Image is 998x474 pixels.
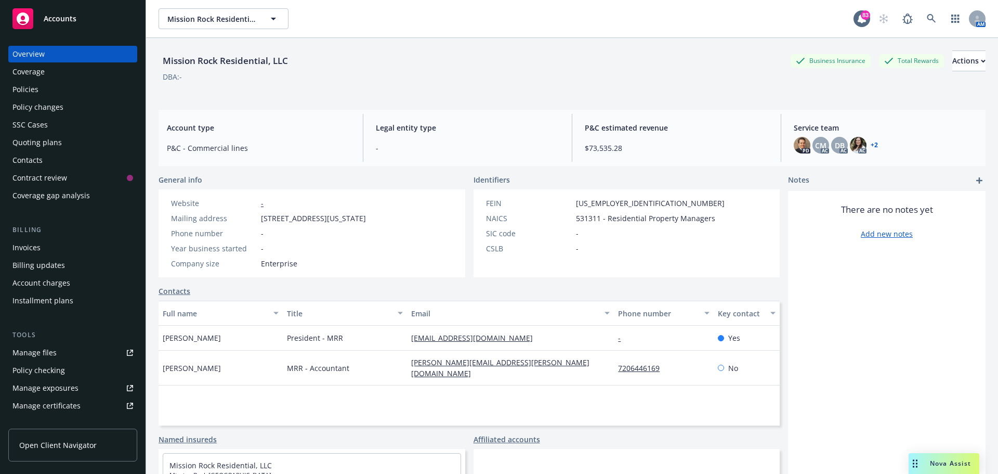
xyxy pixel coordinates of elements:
span: [PERSON_NAME] [163,363,221,374]
span: Accounts [44,15,76,23]
div: SSC Cases [12,117,48,133]
a: [PERSON_NAME][EMAIL_ADDRESS][PERSON_NAME][DOMAIN_NAME] [411,357,589,378]
span: Open Client Navigator [19,440,97,451]
a: Switch app [945,8,966,29]
span: - [576,243,579,254]
span: Service team [794,122,977,133]
span: Notes [788,174,809,187]
div: Manage files [12,344,57,361]
span: General info [159,174,202,185]
span: - [376,143,559,153]
span: Yes [728,332,740,343]
a: Coverage gap analysis [8,187,137,204]
div: Installment plans [12,292,73,309]
div: Year business started [171,243,257,254]
span: P&C estimated revenue [585,122,768,133]
button: Key contact [714,301,780,326]
button: Actions [952,50,986,71]
img: photo [794,137,810,153]
div: FEIN [486,198,572,209]
div: DBA: - [163,71,182,82]
span: [US_EMPLOYER_IDENTIFICATION_NUMBER] [576,198,725,209]
div: Phone number [171,228,257,239]
div: Title [287,308,391,319]
div: Full name [163,308,267,319]
a: Add new notes [861,228,913,239]
span: Account type [167,122,350,133]
div: Manage exposures [12,380,78,396]
img: photo [850,137,866,153]
div: Policy checking [12,362,65,379]
a: - [618,333,629,343]
span: [PERSON_NAME] [163,332,221,343]
a: add [973,174,986,187]
span: [STREET_ADDRESS][US_STATE] [261,213,366,224]
div: NAICS [486,213,572,224]
a: Manage certificates [8,398,137,414]
span: P&C - Commercial lines [167,143,350,153]
div: Manage certificates [12,398,81,414]
div: Contacts [12,152,43,169]
button: Mission Rock Residential, LLC [159,8,288,29]
a: Contacts [159,286,190,297]
div: Email [411,308,598,319]
span: Mission Rock Residential, LLC [167,14,257,24]
a: Manage claims [8,415,137,432]
div: SIC code [486,228,572,239]
a: Contract review [8,170,137,186]
div: Mailing address [171,213,257,224]
div: Quoting plans [12,134,62,151]
div: Actions [952,51,986,71]
button: Full name [159,301,283,326]
div: Mission Rock Residential, LLC [159,54,292,68]
a: Manage files [8,344,137,361]
div: CSLB [486,243,572,254]
div: Key contact [718,308,764,319]
div: Business Insurance [791,54,871,67]
span: Enterprise [261,258,297,269]
a: Installment plans [8,292,137,309]
a: Policy changes [8,99,137,116]
a: SSC Cases [8,117,137,133]
a: Invoices [8,239,137,256]
div: Phone number [618,308,698,319]
div: Billing [8,225,137,235]
span: CM [815,140,826,151]
span: - [261,243,264,254]
a: 7206446169 [618,363,668,373]
div: Drag to move [909,453,922,474]
div: Invoices [12,239,41,256]
div: Website [171,198,257,209]
a: Search [921,8,942,29]
div: Account charges [12,275,70,291]
span: $73,535.28 [585,143,768,153]
a: Mission Rock Residential, LLC [169,460,272,470]
div: Contract review [12,170,67,186]
span: President - MRR [287,332,343,343]
a: Report a Bug [897,8,918,29]
a: Contacts [8,152,137,169]
a: Policies [8,81,137,98]
div: Total Rewards [879,54,944,67]
span: Identifiers [474,174,510,185]
a: Named insureds [159,434,217,445]
a: Policy checking [8,362,137,379]
span: - [576,228,579,239]
a: [EMAIL_ADDRESS][DOMAIN_NAME] [411,333,541,343]
div: Coverage [12,63,45,80]
button: Nova Assist [909,453,979,474]
span: - [261,228,264,239]
a: Accounts [8,4,137,33]
span: Legal entity type [376,122,559,133]
a: - [261,198,264,208]
button: Phone number [614,301,713,326]
a: Coverage [8,63,137,80]
div: 83 [861,10,870,20]
button: Title [283,301,407,326]
a: Manage exposures [8,380,137,396]
span: There are no notes yet [841,203,933,216]
button: Email [407,301,614,326]
div: Overview [12,46,45,62]
a: Overview [8,46,137,62]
